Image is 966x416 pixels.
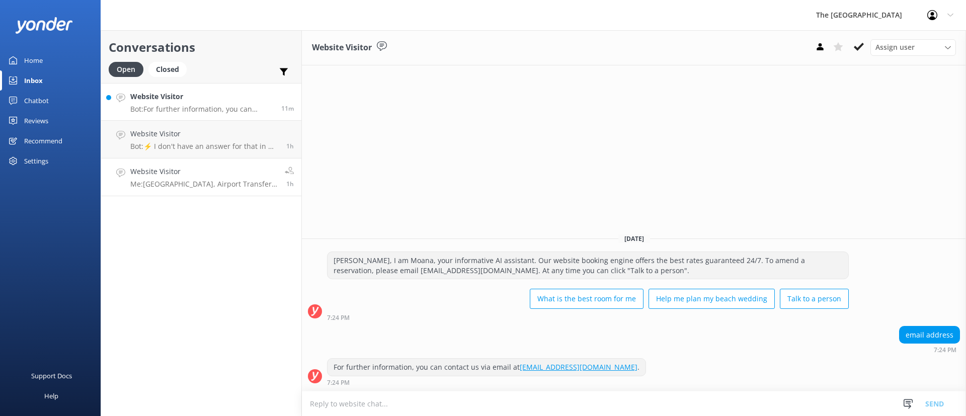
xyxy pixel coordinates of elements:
[875,42,915,53] span: Assign user
[31,366,72,386] div: Support Docs
[780,289,849,309] button: Talk to a person
[24,70,43,91] div: Inbox
[130,105,274,114] p: Bot: For further information, you can contact us via email at [EMAIL_ADDRESS][DOMAIN_NAME].
[109,63,148,74] a: Open
[312,41,372,54] h3: Website Visitor
[530,289,643,309] button: What is the best room for me
[327,314,849,321] div: Sep 07 2025 07:24pm (UTC -10:00) Pacific/Honolulu
[618,234,650,243] span: [DATE]
[130,128,279,139] h4: Website Visitor
[148,63,192,74] a: Closed
[130,180,277,189] p: Me: [GEOGRAPHIC_DATA], Airport Transfers: To give you maximum flexibility and access to the best ...
[15,17,73,34] img: yonder-white-logo.png
[130,142,279,151] p: Bot: ⚡ I don't have an answer for that in my knowledge base. Please try and rephrase your questio...
[286,180,294,188] span: Sep 07 2025 06:00pm (UTC -10:00) Pacific/Honolulu
[327,379,646,386] div: Sep 07 2025 07:24pm (UTC -10:00) Pacific/Honolulu
[24,50,43,70] div: Home
[327,315,350,321] strong: 7:24 PM
[130,91,274,102] h4: Website Visitor
[934,347,956,353] strong: 7:24 PM
[101,83,301,121] a: Website VisitorBot:For further information, you can contact us via email at [EMAIL_ADDRESS][DOMAI...
[24,91,49,111] div: Chatbot
[109,38,294,57] h2: Conversations
[130,166,277,177] h4: Website Visitor
[900,326,959,344] div: email address
[520,362,637,372] a: [EMAIL_ADDRESS][DOMAIN_NAME]
[328,252,848,279] div: [PERSON_NAME], I am Moana, your informative AI assistant. Our website booking engine offers the b...
[44,386,58,406] div: Help
[327,380,350,386] strong: 7:24 PM
[148,62,187,77] div: Closed
[649,289,775,309] button: Help me plan my beach wedding
[101,121,301,158] a: Website VisitorBot:⚡ I don't have an answer for that in my knowledge base. Please try and rephras...
[899,346,960,353] div: Sep 07 2025 07:24pm (UTC -10:00) Pacific/Honolulu
[101,158,301,196] a: Website VisitorMe:[GEOGRAPHIC_DATA], Airport Transfers: To give you maximum flexibility and acces...
[24,151,48,171] div: Settings
[281,104,294,113] span: Sep 07 2025 07:24pm (UTC -10:00) Pacific/Honolulu
[328,359,646,376] div: For further information, you can contact us via email at .
[109,62,143,77] div: Open
[24,131,62,151] div: Recommend
[24,111,48,131] div: Reviews
[286,142,294,150] span: Sep 07 2025 06:06pm (UTC -10:00) Pacific/Honolulu
[870,39,956,55] div: Assign User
